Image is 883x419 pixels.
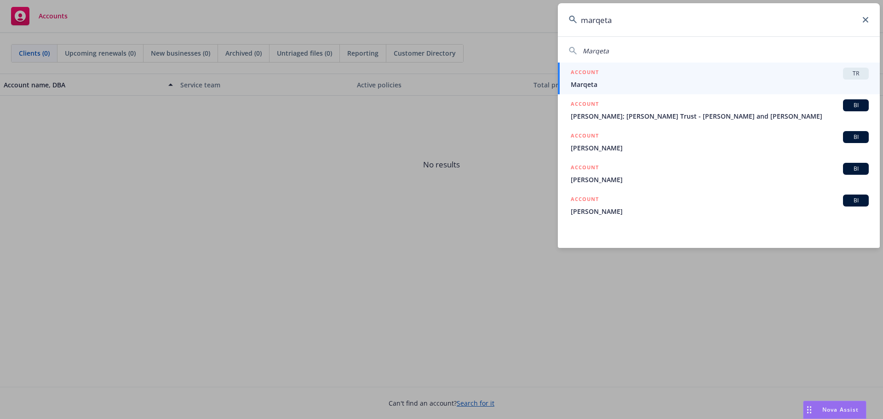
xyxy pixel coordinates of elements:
[583,46,609,55] span: Marqeta
[558,158,880,189] a: ACCOUNTBI[PERSON_NAME]
[847,69,865,78] span: TR
[803,401,866,419] button: Nova Assist
[571,175,869,184] span: [PERSON_NAME]
[822,406,859,413] span: Nova Assist
[847,165,865,173] span: BI
[571,163,599,174] h5: ACCOUNT
[558,189,880,221] a: ACCOUNTBI[PERSON_NAME]
[571,131,599,142] h5: ACCOUNT
[571,80,869,89] span: Marqeta
[571,111,869,121] span: [PERSON_NAME]; [PERSON_NAME] Trust - [PERSON_NAME] and [PERSON_NAME]
[571,143,869,153] span: [PERSON_NAME]
[571,68,599,79] h5: ACCOUNT
[571,207,869,216] span: [PERSON_NAME]
[558,94,880,126] a: ACCOUNTBI[PERSON_NAME]; [PERSON_NAME] Trust - [PERSON_NAME] and [PERSON_NAME]
[847,196,865,205] span: BI
[558,3,880,36] input: Search...
[803,401,815,419] div: Drag to move
[571,195,599,206] h5: ACCOUNT
[847,133,865,141] span: BI
[571,99,599,110] h5: ACCOUNT
[558,126,880,158] a: ACCOUNTBI[PERSON_NAME]
[558,63,880,94] a: ACCOUNTTRMarqeta
[847,101,865,109] span: BI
